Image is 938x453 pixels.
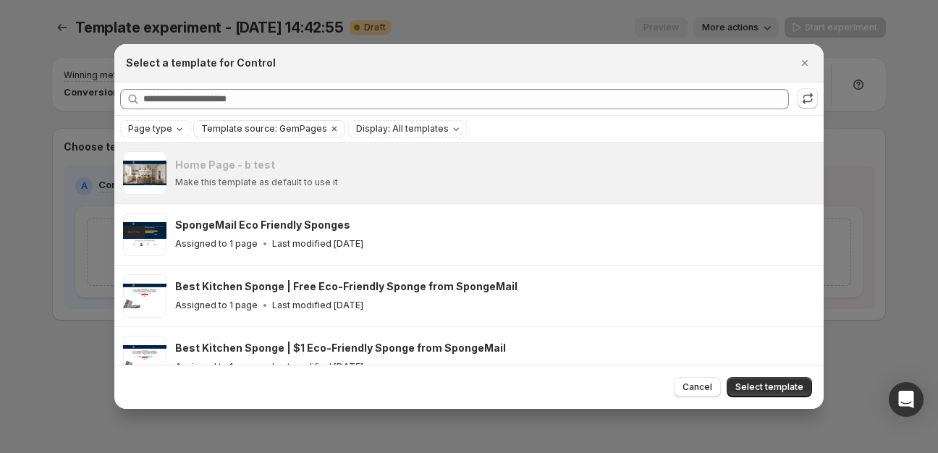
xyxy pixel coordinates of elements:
[683,381,712,393] span: Cancel
[201,123,327,135] span: Template source: GemPages
[735,381,803,393] span: Select template
[121,121,190,137] button: Page type
[128,123,172,135] span: Page type
[194,121,327,137] button: Template source: GemPages
[795,53,815,73] button: Close
[356,123,449,135] span: Display: All templates
[272,361,363,373] p: Last modified [DATE]
[126,56,276,70] h2: Select a template for Control
[175,341,506,355] h3: Best Kitchen Sponge | $1 Eco-Friendly Sponge from SpongeMail
[175,218,350,232] h3: SpongeMail Eco Friendly Sponges
[175,177,338,188] p: Make this template as default to use it
[272,300,363,311] p: Last modified [DATE]
[349,121,466,137] button: Display: All templates
[175,300,258,311] p: Assigned to 1 page
[175,158,275,172] h3: Home Page - b test
[175,361,258,373] p: Assigned to 1 page
[175,238,258,250] p: Assigned to 1 page
[889,382,924,417] div: Open Intercom Messenger
[175,279,517,294] h3: Best Kitchen Sponge | Free Eco-Friendly Sponge from SpongeMail
[272,238,363,250] p: Last modified [DATE]
[674,377,721,397] button: Cancel
[727,377,812,397] button: Select template
[327,121,342,137] button: Clear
